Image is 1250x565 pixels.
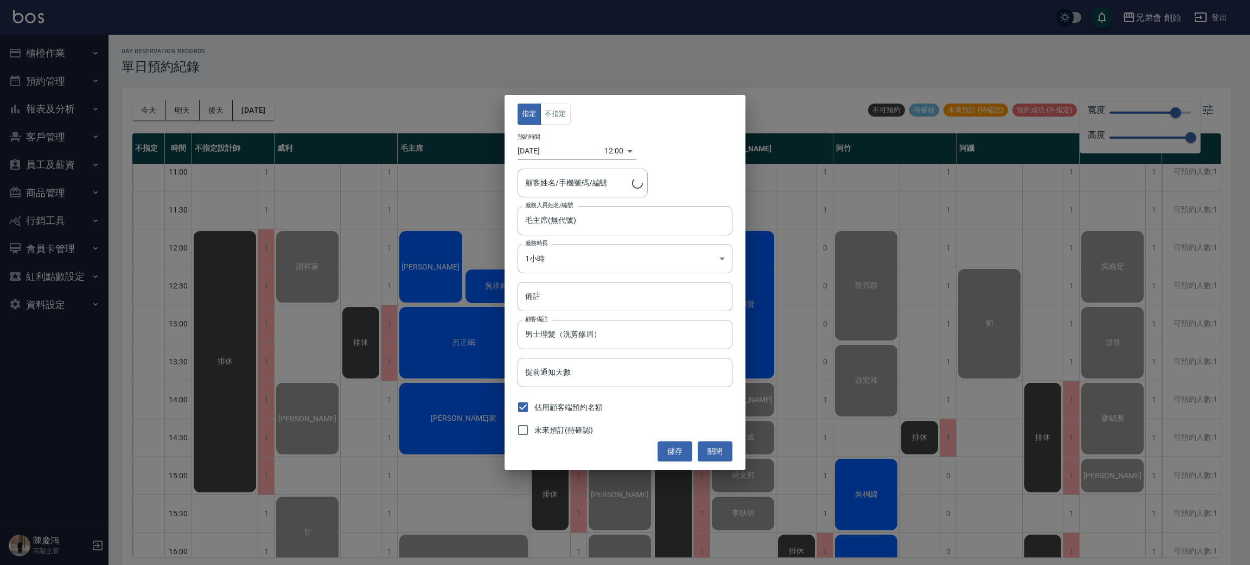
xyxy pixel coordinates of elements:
label: 顧客備註 [525,315,548,323]
label: 服務時長 [525,239,548,247]
input: Choose date, selected date is 2025-10-04 [518,142,604,160]
button: 關閉 [698,441,732,461]
label: 服務人員姓名/編號 [525,201,573,209]
button: 儲存 [658,441,692,461]
button: 指定 [518,104,541,125]
span: 未來預訂(待確認) [534,425,593,436]
button: 不指定 [540,104,571,125]
div: 1小時 [518,244,732,273]
div: 12:00 [604,142,623,160]
span: 佔用顧客端預約名額 [534,402,603,413]
label: 預約時間 [518,133,540,141]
